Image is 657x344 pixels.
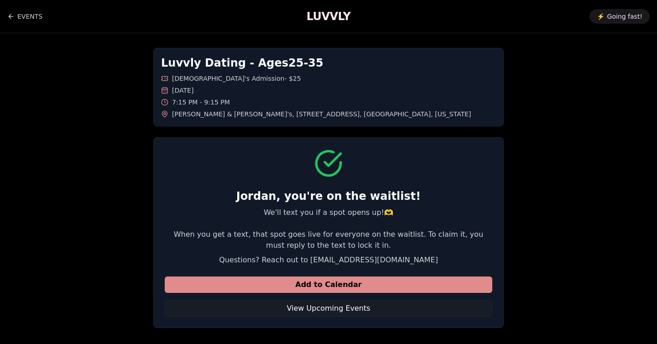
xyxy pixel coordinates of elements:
p: When you get a text, that spot goes live for everyone on the waitlist. To claim it, you must repl... [165,229,492,251]
span: [PERSON_NAME] & [PERSON_NAME]'s , [STREET_ADDRESS] , [GEOGRAPHIC_DATA] , [US_STATE] [172,109,471,119]
a: LUVVLY [307,9,350,24]
span: Going fast! [607,12,642,21]
span: ⚡️ [597,12,605,21]
a: Back to events [7,7,42,26]
p: Questions? Reach out to [EMAIL_ADDRESS][DOMAIN_NAME] [165,255,492,266]
button: View Upcoming Events [165,300,492,317]
p: We'll text you if a spot opens up!🫶 [165,207,492,218]
span: 7:15 PM - 9:15 PM [172,98,230,107]
button: Add to Calendar [165,276,492,293]
h2: Jordan , you're on the waitlist! [165,189,492,203]
span: [DEMOGRAPHIC_DATA]'s Admission - $25 [172,74,301,83]
h1: Luvvly Dating - Ages 25 - 35 [161,56,496,70]
span: [DATE] [172,86,193,95]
